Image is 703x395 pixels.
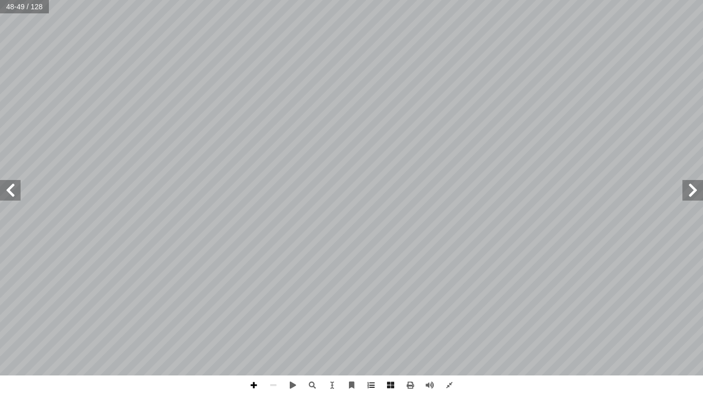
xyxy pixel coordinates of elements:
[440,375,459,395] span: تبديل ملء الشاشة
[303,375,322,395] span: يبحث
[361,375,381,395] span: جدول المحتويات
[263,375,283,395] span: التصغير
[283,375,303,395] span: التشغيل التلقائي
[322,375,342,395] span: حدد الأداة
[244,375,263,395] span: تكبير
[381,375,400,395] span: الصفحات
[342,375,361,395] span: إشارة مرجعية
[400,375,420,395] span: مطبعة
[420,375,440,395] span: صوت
